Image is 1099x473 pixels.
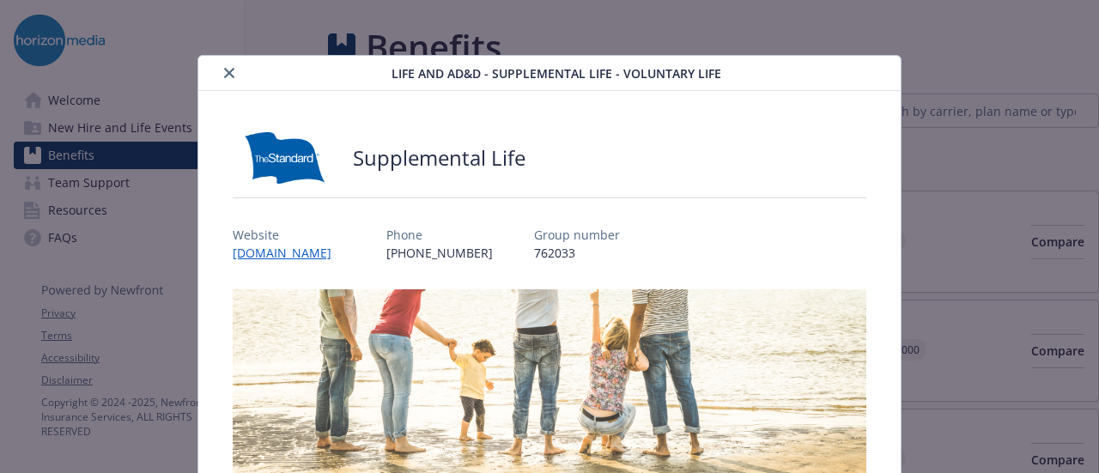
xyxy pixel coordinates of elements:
[386,244,493,262] p: [PHONE_NUMBER]
[353,143,525,173] h2: Supplemental Life
[534,226,620,244] p: Group number
[233,132,336,184] img: Standard Insurance Company
[219,63,240,83] button: close
[534,244,620,262] p: 762033
[233,245,345,261] a: [DOMAIN_NAME]
[233,226,345,244] p: Website
[392,64,721,82] span: Life and AD&D - Supplemental Life - Voluntary Life
[386,226,493,244] p: Phone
